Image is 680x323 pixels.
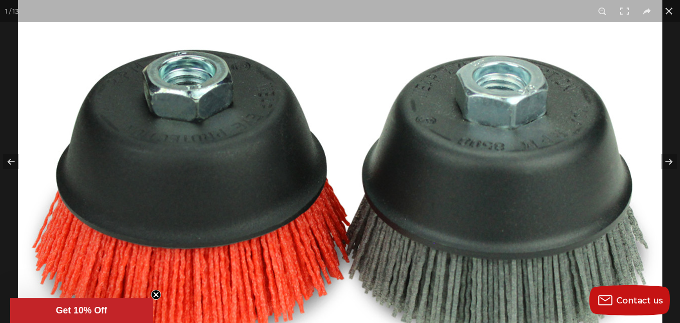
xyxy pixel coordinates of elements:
span: Get 10% Off [56,305,107,315]
span: Contact us [617,296,663,305]
button: Contact us [589,285,670,315]
div: Get 10% OffClose teaser [10,298,153,323]
button: Close teaser [151,290,161,300]
button: Next (arrow right) [645,137,680,187]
